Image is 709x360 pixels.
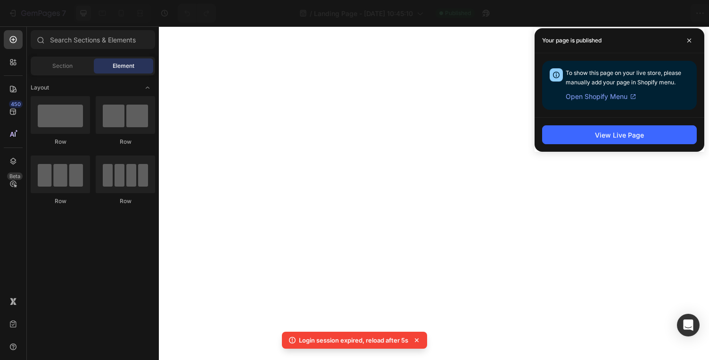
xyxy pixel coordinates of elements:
[314,8,413,18] span: Landing Page - [DATE] 10:45:10
[31,83,49,92] span: Layout
[611,4,643,23] button: Save
[566,91,627,102] span: Open Shopify Menu
[542,125,697,144] button: View Live Page
[9,100,23,108] div: 450
[31,138,90,146] div: Row
[7,172,23,180] div: Beta
[62,8,66,19] p: 7
[96,138,155,146] div: Row
[595,130,644,140] div: View Live Page
[52,62,73,70] span: Section
[646,4,686,23] button: Publish
[178,4,216,23] div: Undo/Redo
[159,26,709,360] iframe: Design area
[619,9,635,17] span: Save
[542,36,602,45] p: Your page is published
[299,335,408,345] p: Login session expired, reload after 5s
[310,8,312,18] span: /
[31,197,90,205] div: Row
[31,30,155,49] input: Search Sections & Elements
[445,9,471,17] span: Published
[140,80,155,95] span: Toggle open
[4,4,70,23] button: 7
[113,62,134,70] span: Element
[566,69,681,86] span: To show this page on your live store, please manually add your page in Shopify menu.
[654,8,678,18] div: Publish
[677,314,700,336] div: Open Intercom Messenger
[96,197,155,205] div: Row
